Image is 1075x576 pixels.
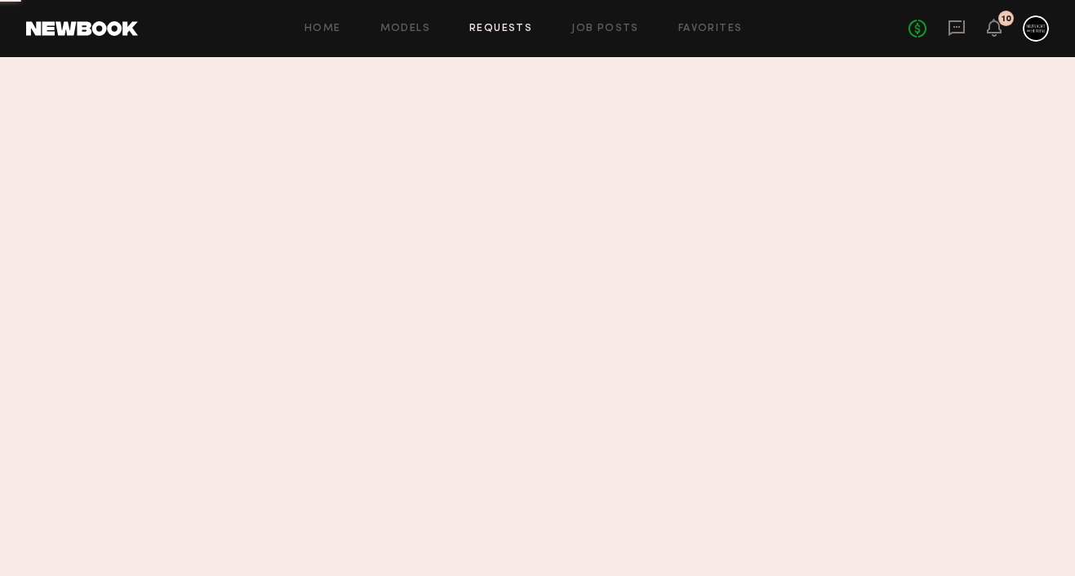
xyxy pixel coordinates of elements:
div: 10 [1002,15,1011,24]
a: Models [380,24,430,34]
a: Favorites [678,24,743,34]
a: Home [304,24,341,34]
a: Job Posts [571,24,639,34]
a: Requests [469,24,532,34]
